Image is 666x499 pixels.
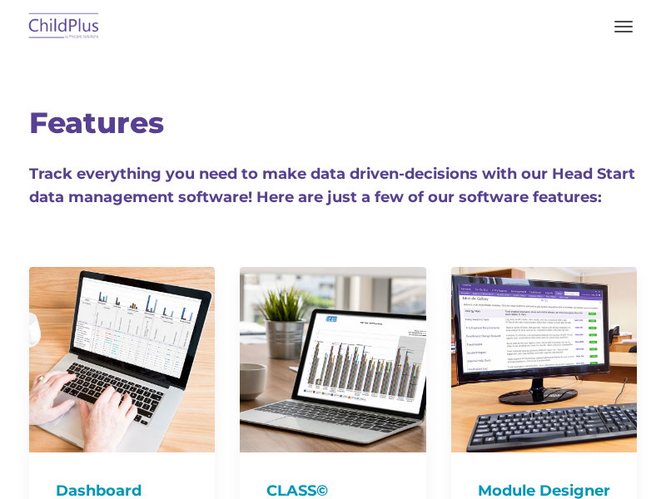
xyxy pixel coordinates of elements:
[240,267,425,452] img: CLASS-750
[29,165,635,206] span: Track everything you need to make data driven-decisions with our Head Start data management softw...
[25,7,103,47] img: ChildPlus by Procare Solutions
[29,267,215,452] img: Dash
[29,105,164,141] span: Features
[451,267,637,452] img: ModuleDesigner750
